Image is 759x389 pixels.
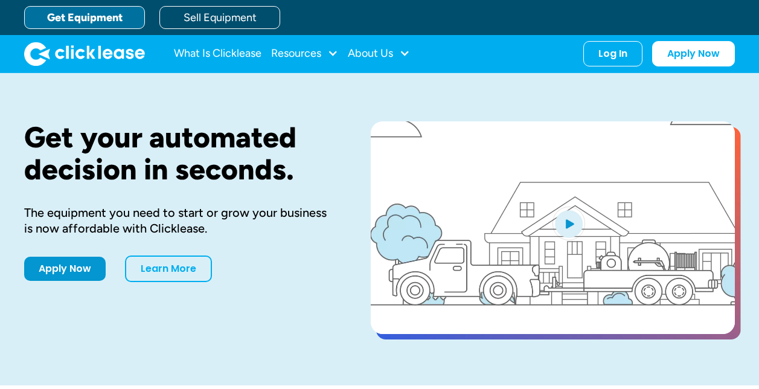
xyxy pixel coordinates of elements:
a: What Is Clicklease [174,42,261,66]
div: Log In [598,48,627,60]
a: Apply Now [652,41,735,66]
a: open lightbox [371,121,735,334]
div: Resources [271,42,338,66]
div: About Us [348,42,410,66]
div: The equipment you need to start or grow your business is now affordable with Clicklease. [24,205,332,236]
a: Learn More [125,256,212,282]
a: Sell Equipment [159,6,280,29]
img: Clicklease logo [24,42,145,66]
h1: Get your automated decision in seconds. [24,121,332,185]
a: home [24,42,145,66]
img: Blue play button logo on a light blue circular background [552,207,585,240]
a: Apply Now [24,257,106,281]
a: Get Equipment [24,6,145,29]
